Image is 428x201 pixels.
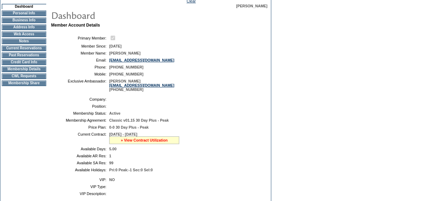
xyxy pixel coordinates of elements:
[109,79,174,92] span: [PERSON_NAME] [PHONE_NUMBER]
[2,17,46,23] td: Business Info
[54,72,106,76] td: Mobile:
[54,192,106,196] td: VIP Description:
[54,168,106,172] td: Available Holidays:
[54,161,106,165] td: Available SA Res:
[121,138,168,142] a: » View Contract Utilization
[54,132,106,144] td: Current Contract:
[2,10,46,16] td: Personal Info
[54,178,106,182] td: VIP:
[2,52,46,58] td: Past Reservations
[109,118,169,122] span: Classic v01.15 30 Day Plus - Peak
[54,185,106,189] td: VIP Type:
[54,58,106,62] td: Email:
[109,168,153,172] span: Pri:0 Peak:-1 Sec:0 Sel:0
[54,104,106,108] td: Position:
[54,65,106,69] td: Phone:
[2,31,46,37] td: Web Access
[109,83,174,87] a: [EMAIL_ADDRESS][DOMAIN_NAME]
[109,147,117,151] span: 5.00
[54,35,106,41] td: Primary Member:
[2,45,46,51] td: Current Reservations
[109,44,121,48] span: [DATE]
[54,97,106,101] td: Company:
[54,44,106,48] td: Member Since:
[54,79,106,92] td: Exclusive Ambassador:
[109,111,120,115] span: Active
[2,4,46,9] td: Dashboard
[54,111,106,115] td: Membership Status:
[109,125,149,129] span: 0-0 30 Day Plus - Peak
[2,80,46,86] td: Membership Share
[54,125,106,129] td: Price Plan:
[2,59,46,65] td: Credit Card Info
[2,73,46,79] td: CWL Requests
[54,51,106,55] td: Member Name:
[2,38,46,44] td: Notes
[109,161,113,165] span: 99
[109,51,140,55] span: [PERSON_NAME]
[51,8,191,22] img: pgTtlDashboard.gif
[2,66,46,72] td: Membership Details
[109,178,115,182] span: NO
[54,118,106,122] td: Membership Agreement:
[109,65,143,69] span: [PHONE_NUMBER]
[109,58,174,62] a: [EMAIL_ADDRESS][DOMAIN_NAME]
[2,24,46,30] td: Address Info
[51,23,100,28] b: Member Account Details
[109,154,111,158] span: 1
[236,4,267,8] span: [PERSON_NAME]
[54,154,106,158] td: Available AR Res:
[109,72,143,76] span: [PHONE_NUMBER]
[54,147,106,151] td: Available Days:
[109,132,137,136] span: [DATE] - [DATE]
